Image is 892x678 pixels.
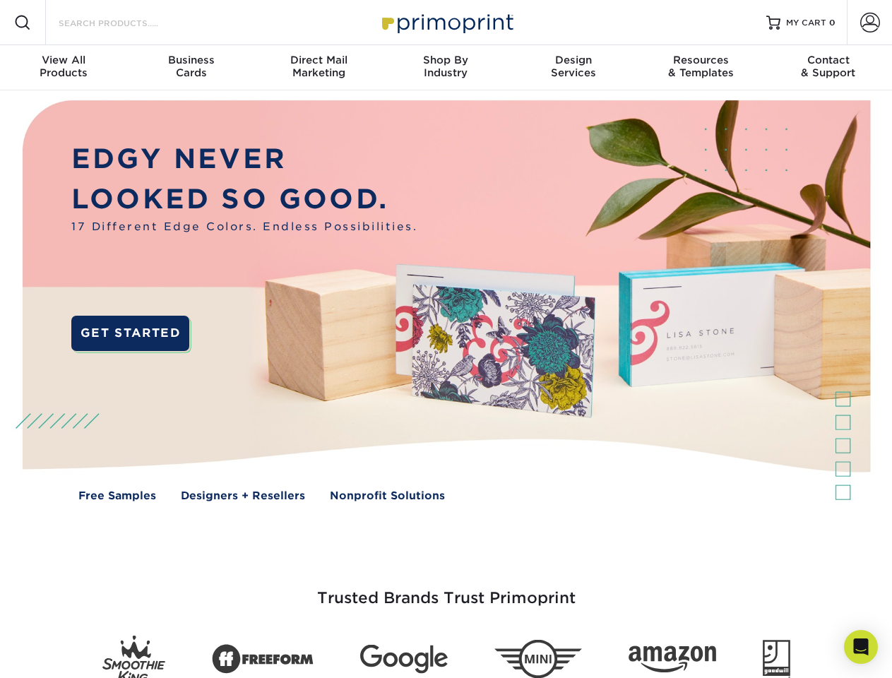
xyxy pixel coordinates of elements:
a: Nonprofit Solutions [330,488,445,504]
a: Shop ByIndustry [382,45,509,90]
div: & Templates [637,54,764,79]
a: Direct MailMarketing [255,45,382,90]
div: & Support [765,54,892,79]
span: Business [127,54,254,66]
a: BusinessCards [127,45,254,90]
span: Shop By [382,54,509,66]
div: Industry [382,54,509,79]
span: 0 [829,18,835,28]
img: Google [360,645,448,674]
div: Cards [127,54,254,79]
span: 17 Different Edge Colors. Endless Possibilities. [71,219,417,235]
img: Amazon [629,646,716,673]
a: DesignServices [510,45,637,90]
span: Design [510,54,637,66]
div: Open Intercom Messenger [844,630,878,664]
span: Resources [637,54,764,66]
a: Free Samples [78,488,156,504]
input: SEARCH PRODUCTS..... [57,14,195,31]
p: EDGY NEVER [71,139,417,179]
a: GET STARTED [71,316,189,351]
img: Primoprint [376,7,517,37]
span: Direct Mail [255,54,382,66]
iframe: Google Customer Reviews [4,635,120,673]
a: Resources& Templates [637,45,764,90]
div: Marketing [255,54,382,79]
img: Goodwill [763,640,790,678]
span: MY CART [786,17,826,29]
h3: Trusted Brands Trust Primoprint [33,555,860,624]
a: Designers + Resellers [181,488,305,504]
div: Services [510,54,637,79]
a: Contact& Support [765,45,892,90]
p: LOOKED SO GOOD. [71,179,417,220]
span: Contact [765,54,892,66]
